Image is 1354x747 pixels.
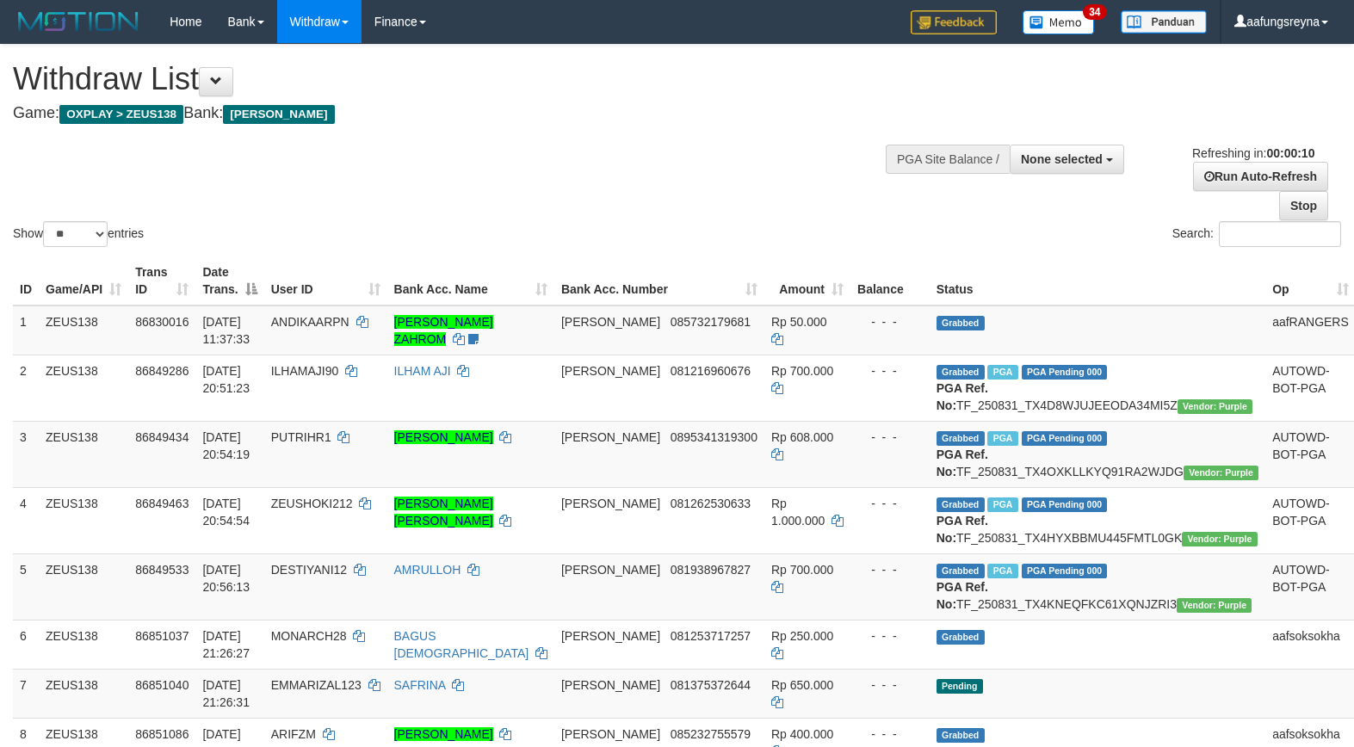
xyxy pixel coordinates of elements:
td: 4 [13,487,39,553]
span: Copy 081375372644 to clipboard [671,678,751,692]
span: Vendor URL: https://trx4.1velocity.biz [1182,532,1257,546]
span: OXPLAY > ZEUS138 [59,105,183,124]
h1: Withdraw List [13,62,886,96]
span: Grabbed [937,497,985,512]
span: PGA Pending [1022,365,1108,380]
span: [PERSON_NAME] [561,497,660,510]
th: Game/API: activate to sort column ascending [39,256,128,306]
span: [DATE] 20:54:54 [202,497,250,528]
span: 86849434 [135,430,189,444]
td: ZEUS138 [39,355,128,421]
th: Trans ID: activate to sort column ascending [128,256,195,306]
td: 7 [13,669,39,718]
span: [PERSON_NAME] [561,364,660,378]
span: 86849463 [135,497,189,510]
img: Button%20Memo.svg [1023,10,1095,34]
span: Refreshing in: [1192,146,1314,160]
span: Pending [937,679,983,694]
span: Vendor URL: https://trx4.1velocity.biz [1177,598,1252,613]
span: [PERSON_NAME] [561,430,660,444]
td: TF_250831_TX4KNEQFKC61XQNJZRI3 [930,553,1265,620]
span: ILHAMAJI90 [271,364,339,378]
a: [PERSON_NAME] [394,727,493,741]
input: Search: [1219,221,1341,247]
th: ID [13,256,39,306]
span: ZEUSHOKI212 [271,497,353,510]
span: 34 [1083,4,1106,20]
div: - - - [857,676,923,694]
td: 5 [13,553,39,620]
span: PGA Pending [1022,497,1108,512]
span: Rp 700.000 [771,563,833,577]
td: TF_250831_TX4D8WJUJEEODA34MI5Z [930,355,1265,421]
label: Search: [1172,221,1341,247]
td: TF_250831_TX4HYXBBMU445FMTL0GK [930,487,1265,553]
span: Rp 50.000 [771,315,827,329]
label: Show entries [13,221,144,247]
b: PGA Ref. No: [937,448,988,478]
span: Grabbed [937,316,985,330]
span: 86851037 [135,629,189,643]
span: Marked by aafRornrotha [987,564,1017,578]
span: MONARCH28 [271,629,347,643]
div: PGA Site Balance / [886,145,1010,174]
span: Vendor URL: https://trx4.1velocity.biz [1178,399,1252,414]
span: [DATE] 20:56:13 [202,563,250,594]
b: PGA Ref. No: [937,514,988,545]
span: 86849286 [135,364,189,378]
span: Rp 608.000 [771,430,833,444]
span: Vendor URL: https://trx4.1velocity.biz [1184,466,1258,480]
span: 86849533 [135,563,189,577]
span: Rp 700.000 [771,364,833,378]
span: Copy 085732179681 to clipboard [671,315,751,329]
span: Grabbed [937,431,985,446]
a: SAFRINA [394,678,446,692]
span: Grabbed [937,365,985,380]
th: Date Trans.: activate to sort column descending [195,256,263,306]
span: [DATE] 21:26:31 [202,678,250,709]
span: Copy 0895341319300 to clipboard [671,430,757,444]
td: 3 [13,421,39,487]
span: PGA Pending [1022,431,1108,446]
div: - - - [857,429,923,446]
td: ZEUS138 [39,421,128,487]
span: Copy 081216960676 to clipboard [671,364,751,378]
b: PGA Ref. No: [937,381,988,412]
a: Run Auto-Refresh [1193,162,1328,191]
select: Showentries [43,221,108,247]
span: Grabbed [937,564,985,578]
td: ZEUS138 [39,306,128,355]
span: Copy 085232755579 to clipboard [671,727,751,741]
div: - - - [857,561,923,578]
span: 86851040 [135,678,189,692]
td: 6 [13,620,39,669]
a: BAGUS [DEMOGRAPHIC_DATA] [394,629,529,660]
span: [PERSON_NAME] [561,727,660,741]
span: ARIFZM [271,727,316,741]
strong: 00:00:10 [1266,146,1314,160]
th: Status [930,256,1265,306]
div: - - - [857,725,923,743]
a: [PERSON_NAME] [394,430,493,444]
span: 86830016 [135,315,189,329]
span: [DATE] 11:37:33 [202,315,250,346]
th: User ID: activate to sort column ascending [264,256,387,306]
span: EMMARIZAL123 [271,678,362,692]
div: - - - [857,627,923,645]
th: Amount: activate to sort column ascending [764,256,850,306]
span: Marked by aafRornrotha [987,365,1017,380]
a: [PERSON_NAME] ZAHROM [394,315,493,346]
span: [PERSON_NAME] [223,105,334,124]
img: MOTION_logo.png [13,9,144,34]
span: Copy 081262530633 to clipboard [671,497,751,510]
th: Bank Acc. Number: activate to sort column ascending [554,256,764,306]
span: [PERSON_NAME] [561,678,660,692]
td: TF_250831_TX4OXKLLKYQ91RA2WJDG [930,421,1265,487]
h4: Game: Bank: [13,105,886,122]
span: PUTRIHR1 [271,430,331,444]
span: Rp 400.000 [771,727,833,741]
button: None selected [1010,145,1124,174]
span: [DATE] 21:26:27 [202,629,250,660]
td: 2 [13,355,39,421]
span: None selected [1021,152,1103,166]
